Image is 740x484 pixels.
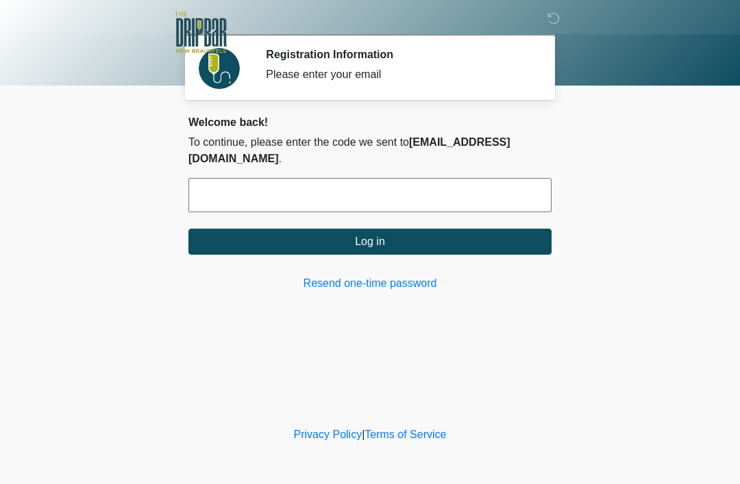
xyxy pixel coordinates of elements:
[266,66,531,83] div: Please enter your email
[294,429,362,440] a: Privacy Policy
[188,134,552,167] p: To continue, please enter the code we sent to .
[199,48,240,89] img: Agent Avatar
[188,275,552,292] a: Resend one-time password
[188,116,552,129] h2: Welcome back!
[365,429,446,440] a: Terms of Service
[175,10,227,55] img: The DRIPBaR - New Braunfels Logo
[362,429,365,440] a: |
[188,229,552,255] button: Log in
